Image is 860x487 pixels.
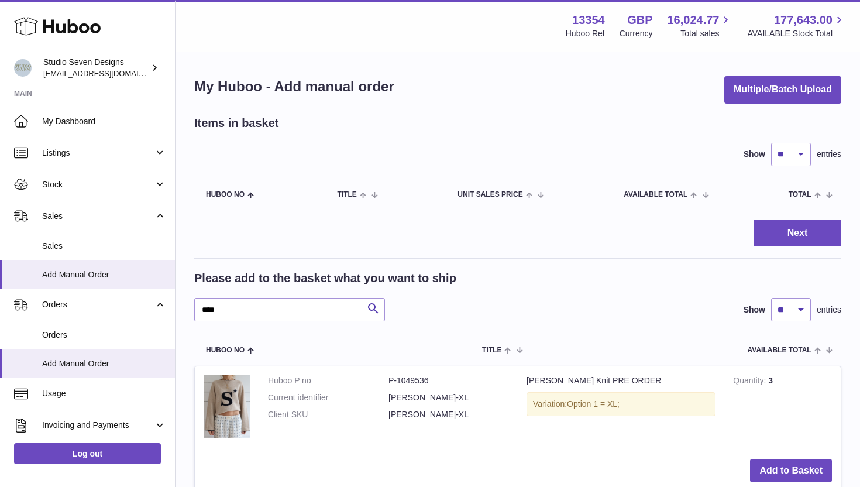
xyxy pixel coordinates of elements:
[667,12,719,28] span: 16,024.77
[566,28,605,39] div: Huboo Ref
[748,347,811,354] span: AVAILABLE Total
[624,191,687,198] span: AVAILABLE Total
[620,28,653,39] div: Currency
[747,12,846,39] a: 177,643.00 AVAILABLE Stock Total
[388,392,509,403] dd: [PERSON_NAME]-XL
[337,191,356,198] span: Title
[268,409,388,420] dt: Client SKU
[744,149,765,160] label: Show
[14,59,32,77] img: contact.studiosevendesigns@gmail.com
[388,375,509,386] dd: P-1049536
[43,68,172,78] span: [EMAIL_ADDRESS][DOMAIN_NAME]
[527,392,715,416] div: Variation:
[572,12,605,28] strong: 13354
[204,375,250,438] img: Nola Knit PRE ORDER
[14,443,161,464] a: Log out
[42,358,166,369] span: Add Manual Order
[627,12,652,28] strong: GBP
[747,28,846,39] span: AVAILABLE Stock Total
[789,191,811,198] span: Total
[206,191,245,198] span: Huboo no
[42,299,154,310] span: Orders
[518,366,724,450] td: [PERSON_NAME] Knit PRE ORDER
[42,388,166,399] span: Usage
[206,347,245,354] span: Huboo no
[42,116,166,127] span: My Dashboard
[194,115,279,131] h2: Items in basket
[42,179,154,190] span: Stock
[733,376,768,388] strong: Quantity
[724,76,841,104] button: Multiple/Batch Upload
[567,399,620,409] span: Option 1 = XL;
[724,366,841,450] td: 3
[268,392,388,403] dt: Current identifier
[42,420,154,431] span: Invoicing and Payments
[388,409,509,420] dd: [PERSON_NAME]-XL
[680,28,732,39] span: Total sales
[42,330,166,341] span: Orders
[268,375,388,386] dt: Huboo P no
[194,77,394,96] h1: My Huboo - Add manual order
[667,12,732,39] a: 16,024.77 Total sales
[457,191,522,198] span: Unit Sales Price
[42,241,166,252] span: Sales
[42,269,166,280] span: Add Manual Order
[754,220,841,247] button: Next
[43,57,149,79] div: Studio Seven Designs
[750,459,832,483] button: Add to Basket
[482,347,501,354] span: Title
[194,270,456,286] h2: Please add to the basket what you want to ship
[744,304,765,315] label: Show
[817,304,841,315] span: entries
[817,149,841,160] span: entries
[774,12,833,28] span: 177,643.00
[42,211,154,222] span: Sales
[42,148,154,159] span: Listings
